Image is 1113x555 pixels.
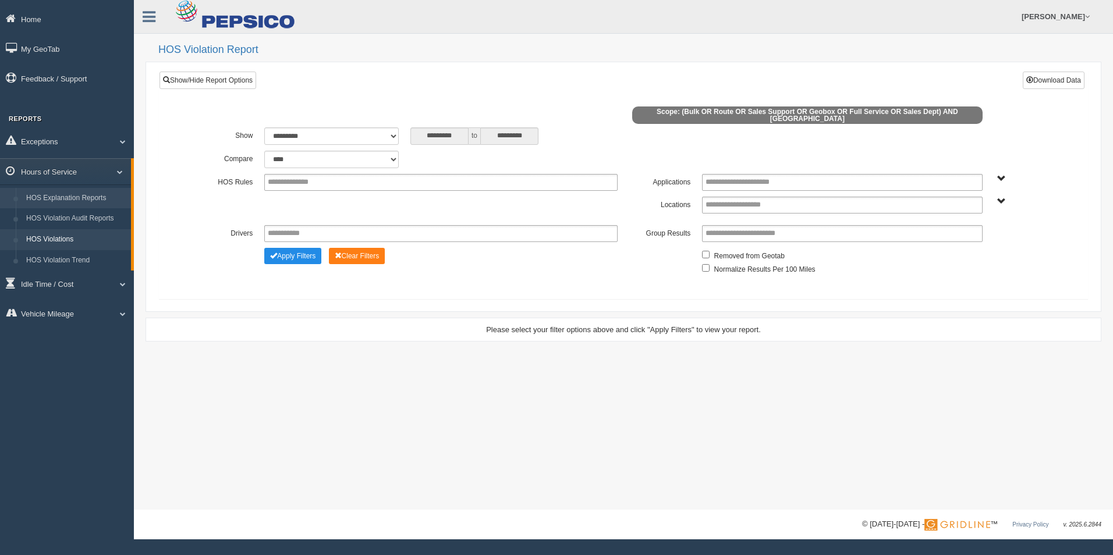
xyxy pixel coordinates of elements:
[186,225,258,239] label: Drivers
[159,72,256,89] a: Show/Hide Report Options
[186,127,258,141] label: Show
[156,324,1091,335] div: Please select your filter options above and click "Apply Filters" to view your report.
[21,188,131,209] a: HOS Explanation Reports
[1064,521,1101,528] span: v. 2025.6.2844
[186,151,258,165] label: Compare
[186,174,258,188] label: HOS Rules
[924,519,990,531] img: Gridline
[714,261,816,275] label: Normalize Results Per 100 Miles
[1023,72,1084,89] button: Download Data
[632,106,983,124] span: Scope: (Bulk OR Route OR Sales Support OR Geobox OR Full Service OR Sales Dept) AND [GEOGRAPHIC_D...
[329,248,385,264] button: Change Filter Options
[21,208,131,229] a: HOS Violation Audit Reports
[21,229,131,250] a: HOS Violations
[158,44,1101,56] h2: HOS Violation Report
[862,518,1101,531] div: © [DATE]-[DATE] - ™
[623,225,696,239] label: Group Results
[1012,521,1048,528] a: Privacy Policy
[469,127,480,145] span: to
[623,174,696,188] label: Applications
[264,248,321,264] button: Change Filter Options
[21,250,131,271] a: HOS Violation Trend
[714,248,785,262] label: Removed from Geotab
[623,197,696,211] label: Locations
